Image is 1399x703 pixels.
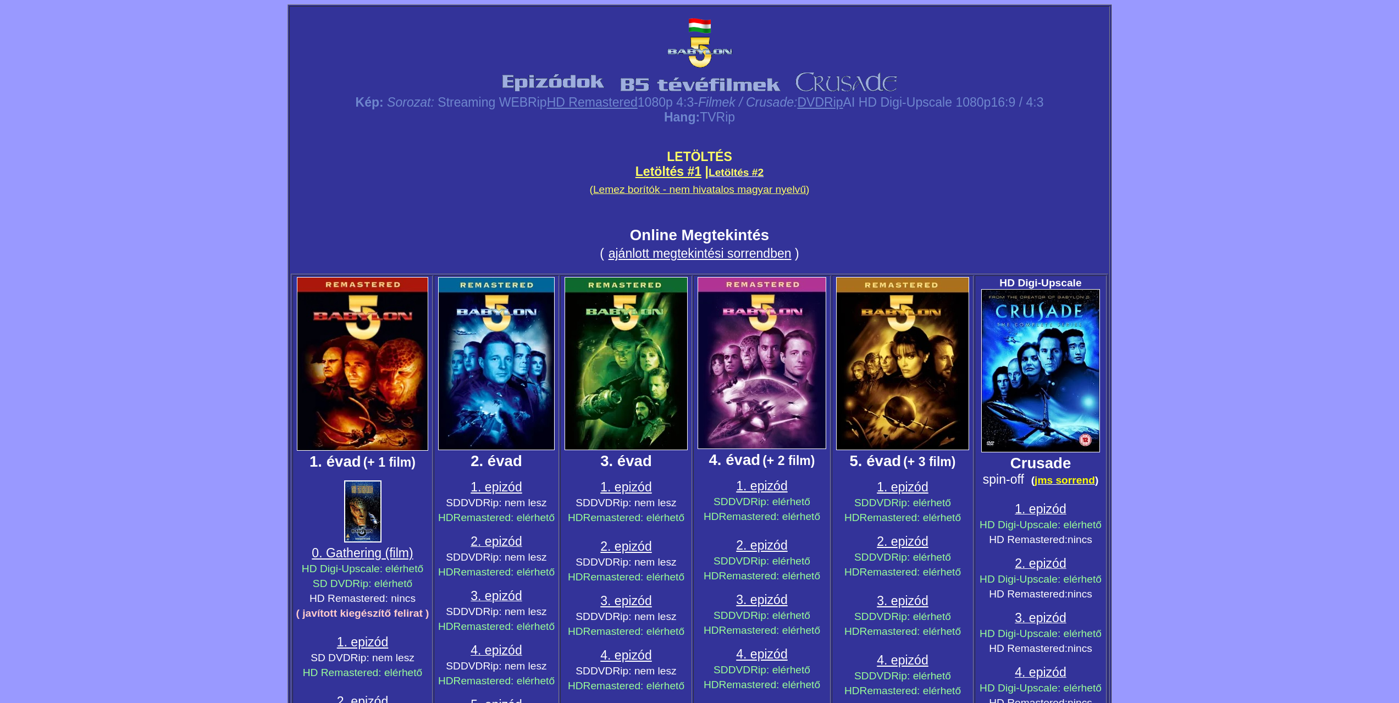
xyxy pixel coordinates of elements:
[576,665,590,677] span: SD
[583,625,685,637] span: Remastered: elérhető
[1058,573,1060,585] span: :
[728,610,810,621] span: DVDRip: elérhető
[736,647,787,661] a: 4. epizód
[784,246,792,261] a: n
[728,496,810,507] span: DVDRip: elérhető
[1064,519,1102,530] span: elérhető
[714,664,728,676] span: SD
[590,497,677,508] span: DVDRip: nem lesz
[869,497,951,508] span: DVDRip: elérhető
[877,534,928,549] span: 2. epizód
[849,452,901,469] span: 5. évad
[568,571,583,583] span: HD
[312,546,413,560] a: 0. Gathering (film)
[877,480,928,494] span: 1. epizód
[980,519,1058,530] span: HD Digi-Upscale
[446,551,461,563] span: SD
[1015,611,1066,625] span: 3. epizód
[1058,628,1060,639] span: :
[844,566,860,578] span: HD
[980,682,1058,694] span: HD Digi-Upscale
[736,538,787,552] a: 2. epizód
[719,570,821,582] span: Remastered: elérhető
[980,628,1058,639] span: HD Digi-Upscale
[736,593,787,607] a: 3. epizód
[854,551,869,563] span: SD
[1015,665,1066,679] span: 4. epizód
[471,480,522,494] a: 1. epizód
[714,555,728,567] span: SD
[719,511,821,522] span: Remastered: elérhető
[600,246,604,261] small: (
[363,455,416,469] span: (+ 1 film)
[302,563,380,574] span: HD Digi-Upscale
[547,95,638,109] a: HD Remastered
[600,480,651,494] span: 1. epizód
[1015,502,1066,516] span: 1. epizód
[762,453,815,468] span: (+ 2 film)
[1064,573,1102,585] span: elérhető
[590,665,677,677] span: DVDRip: nem lesz
[438,512,454,523] span: HD
[438,95,694,109] big: Streaming WEBRip 1080p 4:3
[461,606,547,617] span: DVDRip: nem lesz
[719,624,821,636] span: Remastered: elérhető
[600,594,651,608] a: 3. epizód
[854,497,869,508] span: SD
[1015,558,1066,570] a: 2. epizód
[461,497,547,508] span: DVDRip: nem lesz
[989,534,1068,545] span: HD Remastered:
[844,512,860,523] span: HD
[438,675,454,687] span: HD
[877,653,928,667] span: 4. epizód
[704,624,719,636] span: HD
[454,512,555,523] span: Remastered: elérhető
[590,556,677,568] span: DVDRip: nem lesz
[593,184,806,195] a: Lemez borítók - nem hivatalos magyar nyelvű
[714,496,728,507] span: SD
[446,606,461,617] span: SD
[989,643,1068,654] span: HD Remastered:
[719,679,821,690] span: Remastered: elérhető
[454,566,555,578] span: Remastered: elérhető
[583,680,685,691] span: Remastered: elérhető
[664,110,700,124] span: Hang:
[576,497,590,508] span: SD
[380,563,383,574] span: :
[1015,613,1066,624] a: 3. epizód
[387,95,434,109] span: Sorozat:
[999,277,1081,289] span: HD Digi-Upscale
[471,452,522,469] span: 2. évad
[590,611,677,622] span: DVDRip: nem lesz
[1010,455,1071,472] big: Crusade
[704,570,719,582] span: HD
[983,472,1024,486] span: spin-off
[1058,519,1060,530] span: :
[709,167,764,178] span: Letöltés #2
[854,611,869,622] span: SD
[1068,643,1092,654] span: nincs
[296,607,429,619] span: ( javított kiegészítő felirat )
[1058,682,1060,694] span: :
[1068,588,1092,600] span: nincs
[698,95,797,109] span: Filmek / Crusade:
[471,538,522,547] a: 2. epizód
[877,594,928,608] a: 3. epizód
[860,685,961,696] span: Remastered: elérhető
[869,611,951,622] span: DVDRip: elérhető
[385,563,423,574] span: elérhető
[600,648,651,662] a: 4. epizód
[471,643,522,657] span: 4. epizód
[461,660,547,672] span: DVDRip: nem lesz
[869,551,951,563] span: DVDRip: elérhető
[667,150,732,164] span: LETÖLTÉS
[635,164,701,179] a: Letöltés #1
[860,625,961,637] span: Remastered: elérhető
[454,675,555,687] span: Remastered: elérhető
[704,511,719,522] span: HD
[860,512,961,523] span: Remastered: elérhető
